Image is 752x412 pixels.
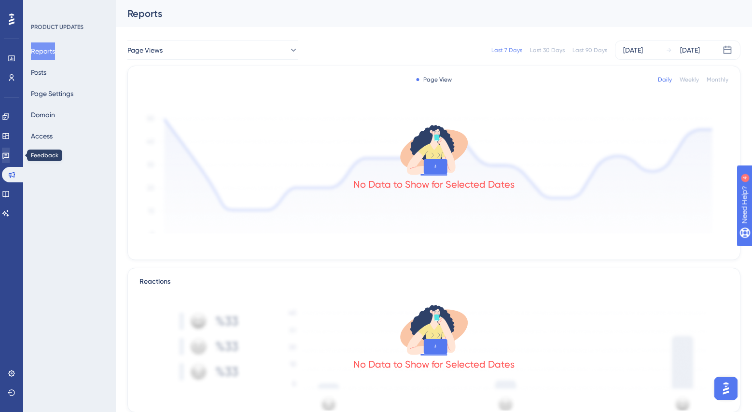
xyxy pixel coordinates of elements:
div: No Data to Show for Selected Dates [353,357,515,371]
div: No Data to Show for Selected Dates [353,178,515,191]
iframe: UserGuiding AI Assistant Launcher [711,374,740,403]
button: Posts [31,64,46,81]
button: Page Settings [31,85,73,102]
div: 4 [67,5,70,13]
div: Weekly [680,76,699,83]
span: Page Views [127,44,163,56]
button: Reports [31,42,55,60]
div: [DATE] [680,44,700,56]
div: [DATE] [623,44,643,56]
div: Last 30 Days [530,46,565,54]
div: Reactions [139,276,728,288]
div: Last 90 Days [572,46,607,54]
span: Need Help? [23,2,60,14]
div: Reports [127,7,716,20]
button: Access [31,127,53,145]
div: Last 7 Days [491,46,522,54]
div: Monthly [707,76,728,83]
div: Daily [658,76,672,83]
button: Domain [31,106,55,124]
div: PRODUCT UPDATES [31,23,84,31]
div: Page View [417,76,452,83]
button: Page Views [127,41,298,60]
